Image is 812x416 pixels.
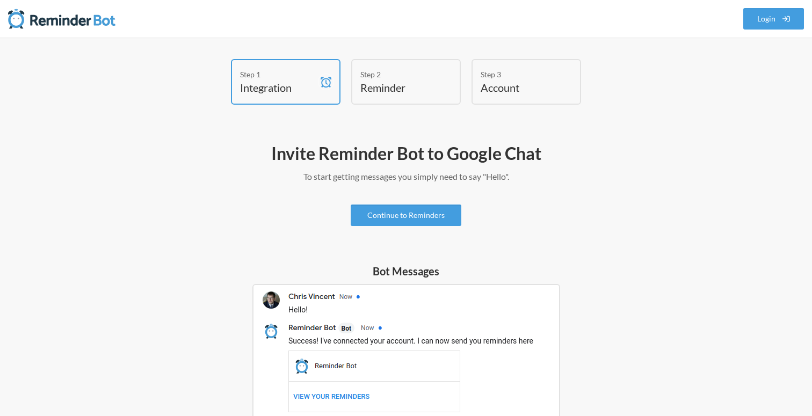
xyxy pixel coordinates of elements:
[95,170,717,183] p: To start getting messages you simply need to say "Hello".
[360,69,436,80] div: Step 2
[743,8,804,30] a: Login
[481,80,556,95] h4: Account
[95,142,717,165] h2: Invite Reminder Bot to Google Chat
[240,69,315,80] div: Step 1
[351,205,461,226] a: Continue to Reminders
[252,264,560,279] h5: Bot Messages
[8,8,115,30] img: Reminder Bot
[360,80,436,95] h4: Reminder
[240,80,315,95] h4: Integration
[481,69,556,80] div: Step 3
